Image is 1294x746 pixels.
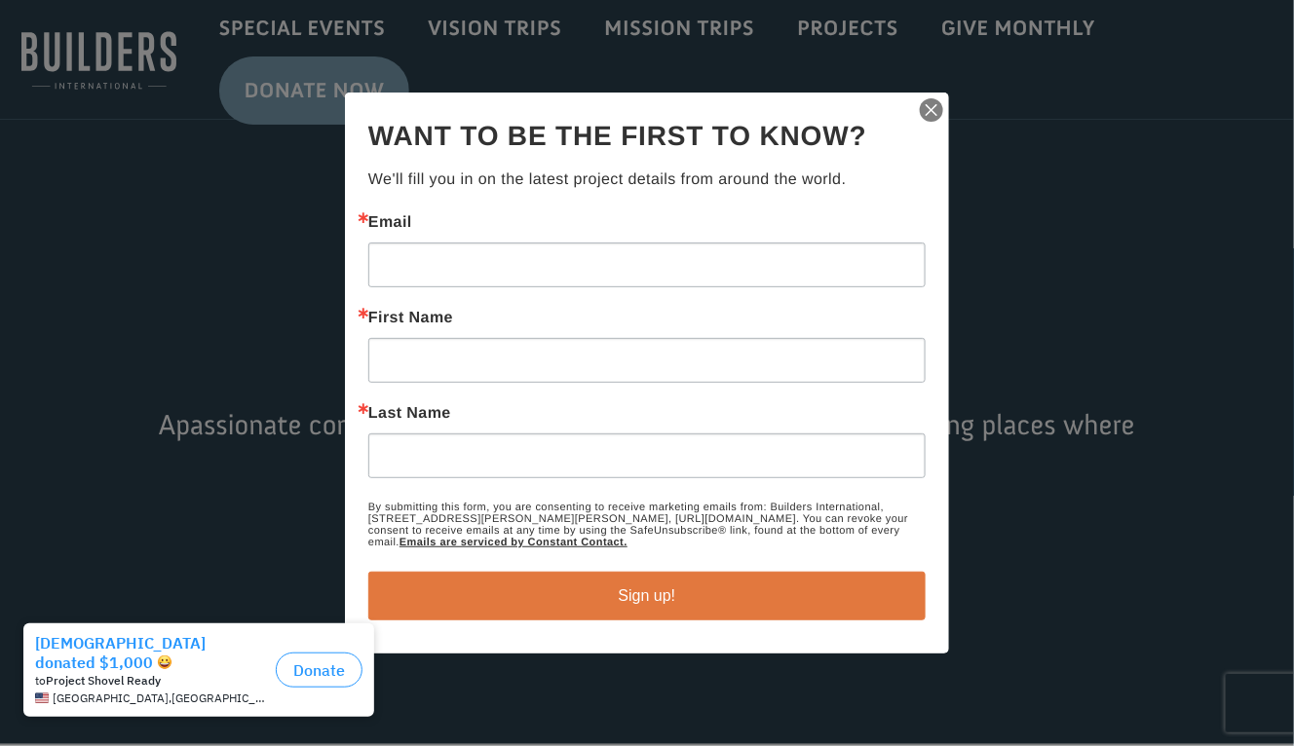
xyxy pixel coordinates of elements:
[368,572,926,620] button: Sign up!
[157,41,172,56] img: emoji grinningFace
[35,60,268,74] div: to
[368,116,926,157] h2: Want to be the first to know?
[368,168,926,192] p: We'll fill you in on the latest project details from around the world.
[368,406,926,422] label: Last Name
[368,215,926,231] label: Email
[918,96,945,124] img: ctct-close-x.svg
[35,19,268,58] div: [DEMOGRAPHIC_DATA] donated $1,000
[53,78,268,92] span: [GEOGRAPHIC_DATA] , [GEOGRAPHIC_DATA]
[46,59,161,74] strong: Project Shovel Ready
[276,39,362,74] button: Donate
[368,502,926,548] p: By submitting this form, you are consenting to receive marketing emails from: Builders Internatio...
[368,311,926,326] label: First Name
[35,78,49,92] img: US.png
[400,537,628,548] a: Emails are serviced by Constant Contact.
